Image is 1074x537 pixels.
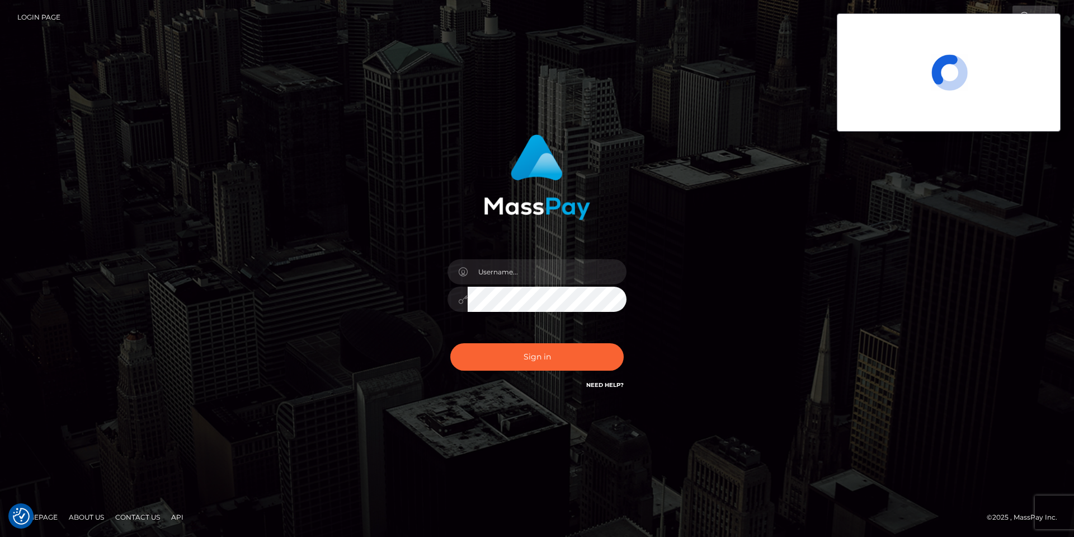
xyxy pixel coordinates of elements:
[64,508,109,526] a: About Us
[586,381,624,389] a: Need Help?
[17,6,60,29] a: Login Page
[484,134,590,220] img: MassPay Login
[987,511,1066,524] div: © 2025 , MassPay Inc.
[450,343,624,371] button: Sign in
[12,508,62,526] a: Homepage
[13,508,30,525] img: Revisit consent button
[931,54,968,91] span: Loading
[13,508,30,525] button: Consent Preferences
[167,508,188,526] a: API
[111,508,164,526] a: Contact Us
[468,259,626,284] input: Username...
[1012,6,1055,29] a: Login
